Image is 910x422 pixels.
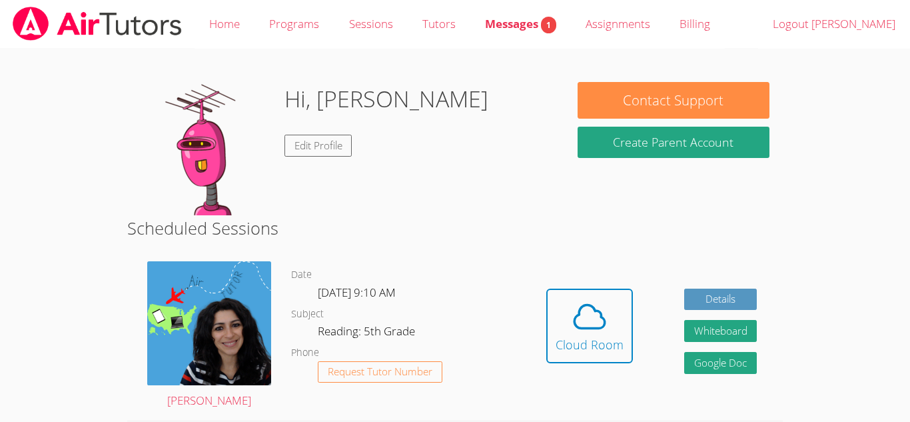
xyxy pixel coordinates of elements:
[684,320,757,342] button: Whiteboard
[546,289,633,363] button: Cloud Room
[578,82,769,119] button: Contact Support
[541,17,556,33] span: 1
[328,367,432,377] span: Request Tutor Number
[318,285,396,300] span: [DATE] 9:10 AM
[284,135,352,157] a: Edit Profile
[147,261,271,411] a: [PERSON_NAME]
[578,127,769,158] button: Create Parent Account
[485,16,556,31] span: Messages
[127,215,783,241] h2: Scheduled Sessions
[291,345,319,361] dt: Phone
[284,82,488,116] h1: Hi, [PERSON_NAME]
[291,267,312,283] dt: Date
[318,361,442,383] button: Request Tutor Number
[141,82,274,215] img: default.png
[11,7,183,41] img: airtutors_banner-c4298cdbf04f3fff15de1276eac7730deb9818008684d7c2e4769d2f7ddbe033.png
[684,352,757,374] a: Google Doc
[318,322,418,345] dd: Reading: 5th Grade
[556,335,624,354] div: Cloud Room
[684,289,757,311] a: Details
[291,306,324,323] dt: Subject
[147,261,271,385] img: air%20tutor%20avatar.png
